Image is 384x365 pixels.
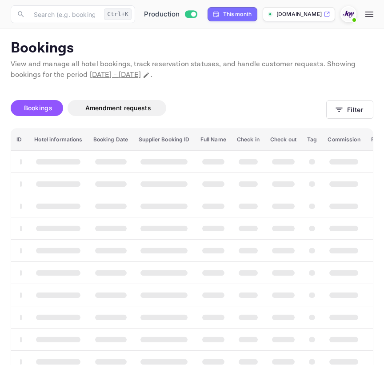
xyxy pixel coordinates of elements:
img: With Joy [341,7,356,21]
th: Check out [265,129,302,151]
th: Commission [322,129,365,151]
div: This month [223,10,252,18]
p: Bookings [11,40,373,57]
th: Hotel informations [29,129,88,151]
span: Amendment requests [85,104,151,112]
span: Production [144,9,180,20]
button: Filter [326,100,373,119]
span: [DATE] - [DATE] [90,70,141,80]
div: Switch to Sandbox mode [140,9,200,20]
div: Ctrl+K [104,8,132,20]
p: [DOMAIN_NAME] [276,10,322,18]
button: Change date range [142,71,151,80]
th: ID [11,129,29,151]
input: Search (e.g. bookings, documentation) [28,5,100,23]
span: Bookings [24,104,52,112]
th: Tag [302,129,322,151]
th: Check in [232,129,265,151]
th: Booking Date [88,129,134,151]
th: Supplier Booking ID [133,129,195,151]
th: Full Name [195,129,232,151]
p: View and manage all hotel bookings, track reservation statuses, and handle customer requests. Sho... [11,59,373,80]
div: account-settings tabs [11,100,326,116]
